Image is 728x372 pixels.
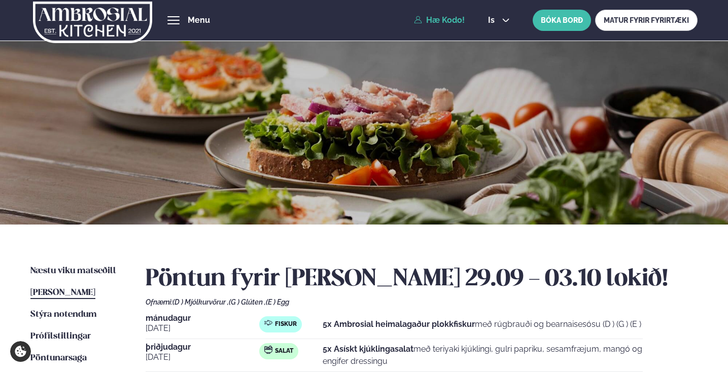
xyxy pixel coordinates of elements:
a: [PERSON_NAME] [30,287,95,299]
h2: Pöntun fyrir [PERSON_NAME] 29.09 - 03.10 lokið! [146,265,698,293]
img: salad.svg [264,346,272,354]
div: Ofnæmi: [146,298,698,306]
span: Stýra notendum [30,310,97,319]
a: MATUR FYRIR FYRIRTÆKI [595,10,698,31]
span: Pöntunarsaga [30,354,87,362]
span: Prófílstillingar [30,332,91,341]
strong: 5x Asískt kjúklingasalat [323,344,413,354]
button: hamburger [167,14,180,26]
a: Prófílstillingar [30,330,91,343]
span: [DATE] [146,322,259,334]
span: (D ) Mjólkurvörur , [172,298,229,306]
span: (G ) Glúten , [229,298,266,306]
p: með teriyaki kjúklingi, gulri papriku, sesamfræjum, mangó og engifer dressingu [323,343,643,367]
button: is [480,16,518,24]
img: logo [32,2,153,43]
span: Næstu viku matseðill [30,267,116,275]
span: Fiskur [275,320,297,328]
span: (E ) Egg [266,298,289,306]
span: mánudagur [146,314,259,322]
span: þriðjudagur [146,343,259,351]
button: BÓKA BORÐ [533,10,591,31]
span: [PERSON_NAME] [30,288,95,297]
a: Stýra notendum [30,309,97,321]
strong: 5x Ambrosial heimalagaður plokkfiskur [323,319,475,329]
a: Pöntunarsaga [30,352,87,364]
span: Salat [275,347,293,355]
p: með rúgbrauði og bearnaisesósu (D ) (G ) (E ) [323,318,641,330]
span: [DATE] [146,351,259,363]
a: Hæ Kodo! [414,16,465,25]
a: Næstu viku matseðill [30,265,116,277]
img: fish.svg [264,319,272,327]
span: is [488,16,498,24]
a: Cookie settings [10,341,31,362]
